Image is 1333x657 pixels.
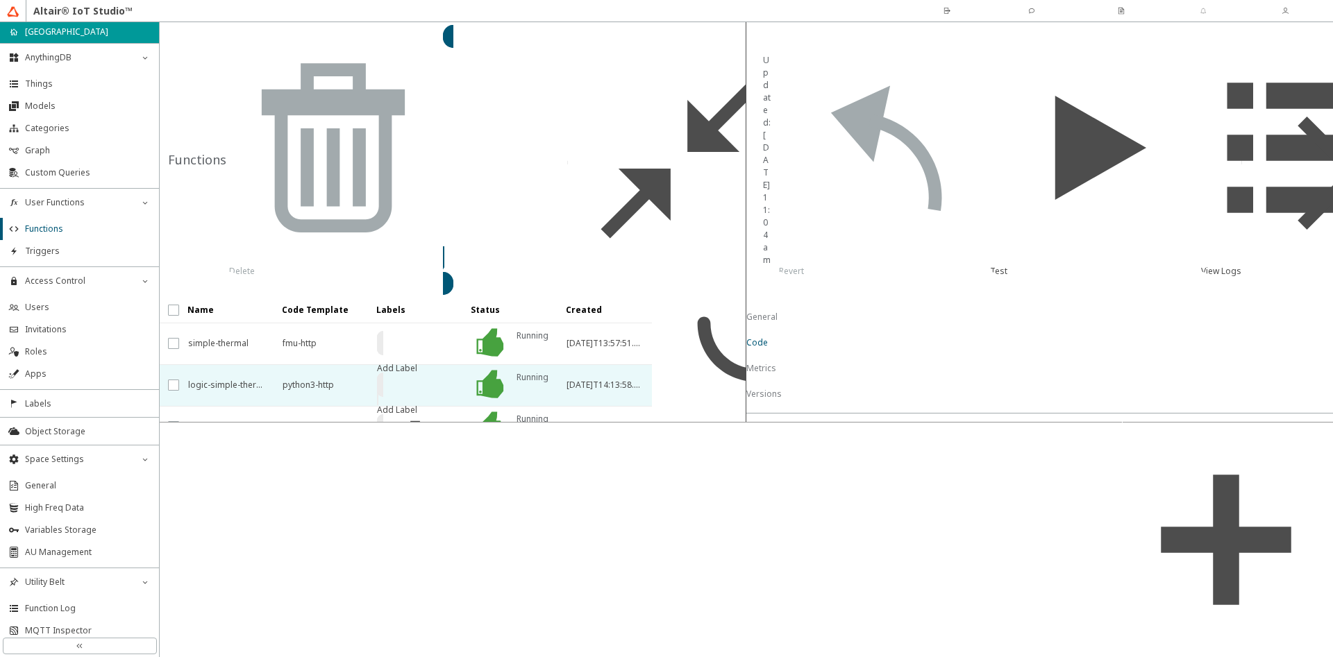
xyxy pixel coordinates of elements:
[517,323,548,364] unity-typography: Running
[25,603,151,614] span: Function Log
[25,101,151,112] span: Models
[763,54,771,266] unity-typography: Updated: [DATE] 11:04 am
[25,78,151,89] span: Things
[25,26,108,38] p: [GEOGRAPHIC_DATA]
[25,524,151,536] span: Variables Storage
[25,625,151,636] span: MQTT Inspector
[25,123,151,134] span: Categories
[25,167,151,178] span: Custom Queries
[25,502,151,513] span: High Freq Data
[25,246,151,257] span: Triggers
[25,346,151,357] span: Roles
[25,480,151,491] span: General
[25,52,134,63] span: AnythingDB
[25,577,134,588] span: Utility Belt
[25,145,151,156] span: Graph
[25,454,134,465] span: Space Settings
[25,398,151,409] span: Labels
[25,324,151,335] span: Invitations
[25,368,151,379] span: Apps
[25,302,151,313] span: Users
[25,197,134,208] span: User Functions
[517,407,548,447] unity-typography: Running
[25,547,151,558] span: AU Management
[25,426,151,437] span: Object Storage
[517,365,548,406] unity-typography: Running
[25,223,151,234] span: Functions
[25,275,134,287] span: Access Control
